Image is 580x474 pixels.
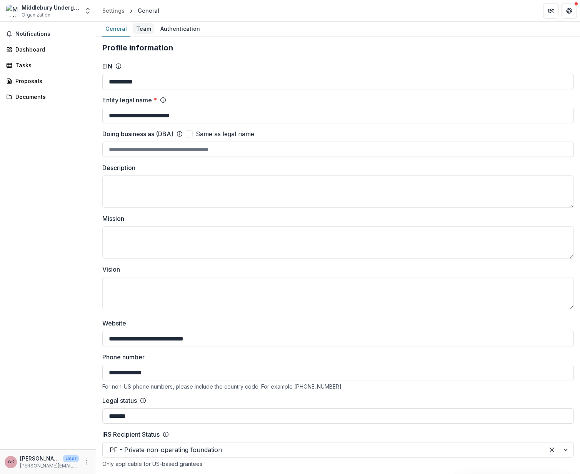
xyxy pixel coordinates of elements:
label: Mission [102,214,569,223]
label: Doing business as (DBA) [102,129,173,139]
label: IRS Recipient Status [102,430,160,439]
div: Only applicable for US-based grantees [102,461,574,467]
nav: breadcrumb [99,5,162,16]
span: Same as legal name [196,129,254,139]
a: Tasks [3,59,93,72]
a: General [102,22,130,37]
button: More [82,457,91,467]
div: Team [133,23,154,34]
a: Settings [99,5,128,16]
p: User [63,455,79,462]
div: Dashboard [15,45,87,53]
p: [PERSON_NAME][EMAIL_ADDRESS][DOMAIN_NAME] [20,462,79,469]
a: Documents [3,90,93,103]
div: Clear selected options [546,444,558,456]
a: Team [133,22,154,37]
img: Middlebury Underground Inc [6,5,18,17]
div: General [102,23,130,34]
h2: Profile information [102,43,574,52]
div: Settings [102,7,125,15]
div: Tasks [15,61,87,69]
div: For non-US phone numbers, please include the country code. For example [PHONE_NUMBER] [102,383,574,390]
span: Organization [22,12,50,18]
div: Authentication [157,23,203,34]
div: General [138,7,159,15]
label: Vision [102,265,569,274]
span: Notifications [15,31,90,37]
label: Website [102,319,569,328]
label: Phone number [102,352,569,362]
label: Entity legal name [102,95,157,105]
div: Middlebury Underground Inc [22,3,79,12]
a: Proposals [3,75,93,87]
button: Open entity switcher [82,3,93,18]
label: EIN [102,62,112,71]
button: Notifications [3,28,93,40]
label: Description [102,163,569,172]
a: Authentication [157,22,203,37]
label: Legal status [102,396,137,405]
div: Andy Mitchell <andy@akmitchell.com> [8,459,14,464]
p: [PERSON_NAME] <[PERSON_NAME][EMAIL_ADDRESS][DOMAIN_NAME]> [20,454,60,462]
div: Documents [15,93,87,101]
button: Partners [543,3,558,18]
div: Proposals [15,77,87,85]
button: Get Help [562,3,577,18]
a: Dashboard [3,43,93,56]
